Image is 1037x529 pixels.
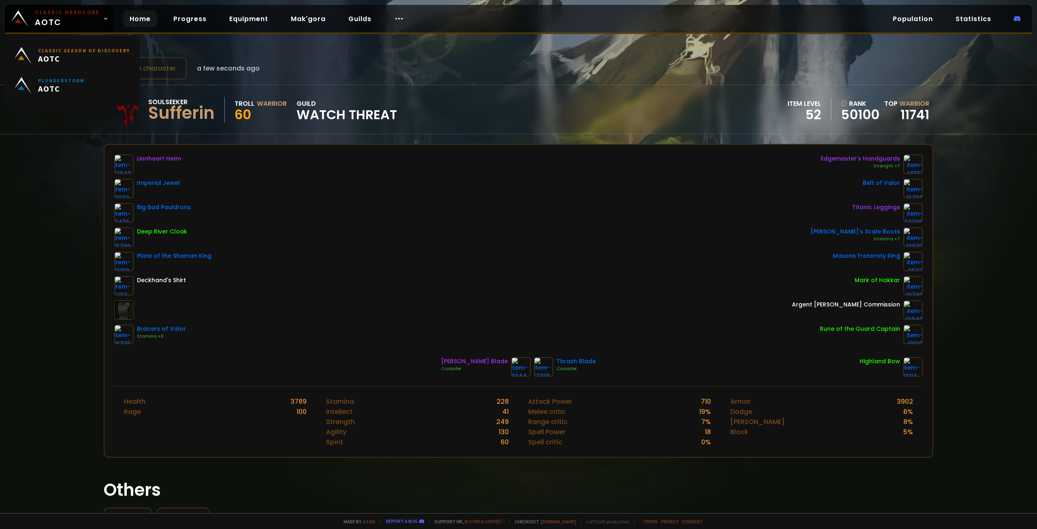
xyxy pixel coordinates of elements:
[326,427,346,437] div: Agility
[197,63,260,73] span: a few seconds ago
[528,396,572,407] div: Attack Power
[137,154,181,163] div: Lionheart Helm
[841,99,879,109] div: rank
[792,300,900,309] div: Argent [PERSON_NAME] Commission
[511,357,531,377] img: item-2244
[852,203,900,212] div: Titanic Leggings
[730,427,748,437] div: Block
[682,518,703,525] a: Consent
[137,333,186,340] div: Stamina +9
[661,518,679,525] a: Privacy
[114,154,134,174] img: item-12640
[124,407,141,417] div: Rage
[730,396,751,407] div: Armor
[730,417,785,427] div: [PERSON_NAME]
[123,11,157,27] a: Home
[949,11,998,27] a: Statistics
[235,105,251,124] span: 60
[581,518,629,525] span: v. d752d5 - production
[705,427,711,437] div: 18
[501,437,509,447] div: 60
[499,427,509,437] div: 130
[441,357,508,366] div: [PERSON_NAME] Blade
[386,518,418,524] a: Report a bug
[297,99,397,121] div: guild
[903,300,923,320] img: item-12846
[903,179,923,198] img: item-16736
[223,11,275,27] a: Equipment
[465,518,505,525] a: Buy me a coffee
[137,325,186,333] div: Bracers of Valor
[900,105,929,124] a: 11741
[363,518,375,525] a: a fan
[257,99,287,109] div: Warrior
[884,99,929,109] div: Top
[787,109,821,121] div: 52
[297,407,307,417] div: 100
[897,396,913,407] div: 3902
[38,47,130,54] small: Classic Season of Discovery
[787,99,821,109] div: item level
[10,71,135,101] a: PlunderstormAOTC
[903,357,923,377] img: item-19114
[429,518,505,525] span: Support me,
[903,227,923,247] img: item-13070
[35,9,100,28] span: AOTC
[528,407,566,417] div: Melee critic
[114,325,134,344] img: item-16735
[510,518,576,525] span: Checkout
[496,417,509,427] div: 249
[903,407,913,417] div: 6 %
[557,357,596,366] div: Thrash Blade
[326,396,354,407] div: Stamina
[528,427,565,437] div: Spell Power
[541,518,576,525] a: [DOMAIN_NAME]
[167,11,213,27] a: Progress
[903,417,913,427] div: 8 %
[5,5,113,32] a: Classic HardcoreAOTC
[903,325,923,344] img: item-19120
[137,252,211,260] div: Plate of the Shaman King
[38,54,130,64] span: AOTC
[148,97,215,107] div: Soulseeker
[497,396,509,407] div: 228
[326,407,353,417] div: Intellect
[855,276,900,285] div: Mark of Hakkar
[114,203,134,223] img: item-9476
[297,109,397,121] span: Watch Threat
[148,107,215,119] div: Sufferin
[38,84,85,94] span: AOTC
[137,276,186,285] div: Deckhand's Shirt
[124,396,145,407] div: Health
[528,437,562,447] div: Spell critic
[235,99,254,109] div: Troll
[534,357,553,377] img: item-17705
[833,252,900,260] div: Masons Fraternity Ring
[104,57,187,80] button: Scan character
[730,407,752,417] div: Dodge
[811,236,900,242] div: Stamina +7
[903,154,923,174] img: item-14551
[35,9,100,16] small: Classic Hardcore
[284,11,332,27] a: Mak'gora
[326,417,355,427] div: Strength
[502,407,509,417] div: 41
[903,203,923,223] img: item-22385
[342,11,378,27] a: Guilds
[441,366,508,372] div: Crusader
[339,518,375,525] span: Made by
[326,437,343,447] div: Spirit
[903,276,923,296] img: item-10780
[903,252,923,271] img: item-9533
[137,227,187,236] div: Deep River Cloak
[899,99,929,108] span: Warrior
[114,276,134,296] img: item-5107
[114,252,134,271] img: item-13168
[903,427,913,437] div: 5 %
[701,437,711,447] div: 0 %
[841,109,879,121] a: 50100
[821,163,900,169] div: Strength +7
[290,396,307,407] div: 3789
[821,154,900,163] div: Edgemaster's Handguards
[701,417,711,427] div: 7 %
